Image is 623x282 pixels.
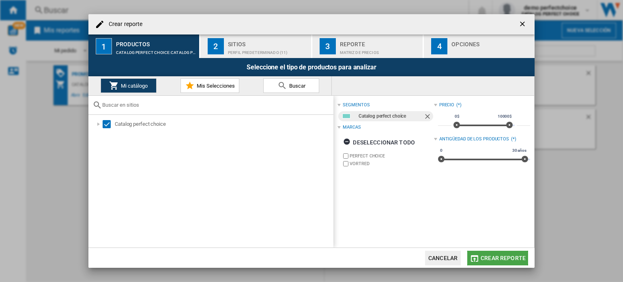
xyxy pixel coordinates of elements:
[451,38,531,46] div: Opciones
[115,120,332,128] div: Catalog perfect choice
[340,38,420,46] div: Reporte
[287,83,305,89] span: Buscar
[88,34,200,58] button: 1 Productos CATALOG PERFECT CHOICE:Catalog perfect choice
[439,102,454,108] div: Precio
[180,78,239,93] button: Mis Selecciones
[343,102,370,108] div: segmentos
[359,111,423,121] div: Catalog perfect choice
[263,78,319,93] button: Buscar
[343,161,348,166] input: brand.name
[431,38,447,54] div: 4
[103,120,115,128] md-checkbox: Select
[105,20,142,28] h4: Crear reporte
[343,124,361,131] div: Marcas
[424,34,535,58] button: 4 Opciones
[116,38,196,46] div: Productos
[343,135,415,150] div: Deseleccionar todo
[88,58,535,76] div: Seleccione el tipo de productos para analizar
[453,113,461,120] span: 0$
[312,34,424,58] button: 3 Reporte Matriz de precios
[425,251,461,265] button: Cancelar
[208,38,224,54] div: 2
[228,38,308,46] div: Sitios
[200,34,312,58] button: 2 Sitios Perfil predeterminado (11)
[343,153,348,159] input: brand.name
[116,46,196,55] div: CATALOG PERFECT CHOICE:Catalog perfect choice
[439,147,444,154] span: 0
[423,112,433,122] ng-md-icon: Quitar
[320,38,336,54] div: 3
[228,46,308,55] div: Perfil predeterminado (11)
[515,16,531,32] button: getI18NText('BUTTONS.CLOSE_DIALOG')
[119,83,148,89] span: Mi catálogo
[195,83,235,89] span: Mis Selecciones
[102,102,329,108] input: Buscar en sitios
[101,78,157,93] button: Mi catálogo
[439,136,509,142] div: Antigüedad de los productos
[350,161,434,167] label: VORTRED
[518,20,528,30] ng-md-icon: getI18NText('BUTTONS.CLOSE_DIALOG')
[96,38,112,54] div: 1
[481,255,526,261] span: Crear reporte
[496,113,513,120] span: 10000$
[350,153,434,159] label: PERFECT CHOICE
[511,147,528,154] span: 30 años
[340,46,420,55] div: Matriz de precios
[341,135,417,150] button: Deseleccionar todo
[467,251,528,265] button: Crear reporte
